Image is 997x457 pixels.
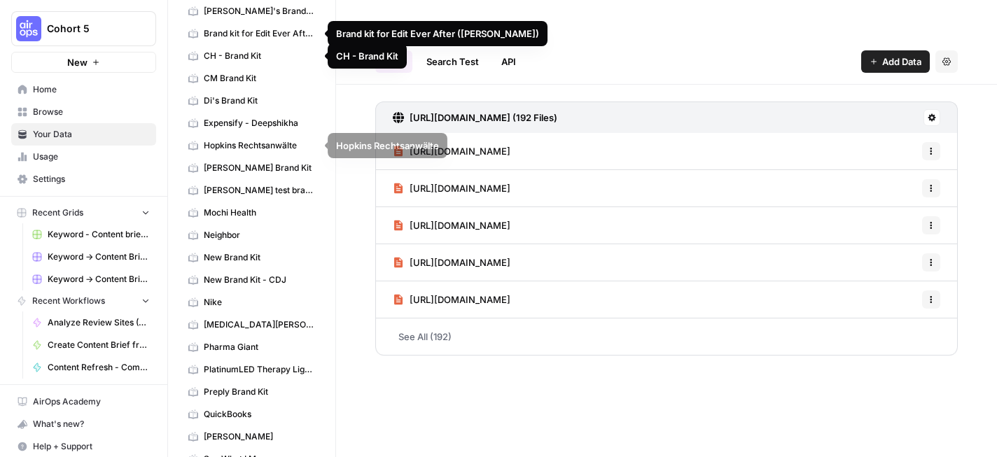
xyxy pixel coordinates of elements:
[204,206,315,219] span: Mochi Health
[393,102,557,133] a: [URL][DOMAIN_NAME] (192 Files)
[182,157,321,179] a: [PERSON_NAME] Brand Kit
[182,67,321,90] a: CM Brand Kit
[67,55,88,69] span: New
[48,339,150,351] span: Create Content Brief from Keyword (Neighbor - [PERSON_NAME]
[182,45,321,67] a: CH - Brand Kit
[336,49,398,63] div: CH - Brand Kit
[182,134,321,157] a: Hopkins Rechtsanwälte
[182,426,321,448] a: [PERSON_NAME]
[26,334,156,356] a: Create Content Brief from Keyword (Neighbor - [PERSON_NAME]
[26,223,156,246] a: Keyword - Content brief - Article (Airops builders) - [PERSON_NAME]
[12,414,155,435] div: What's new?
[393,281,510,318] a: [URL][DOMAIN_NAME]
[182,291,321,314] a: Nike
[182,90,321,112] a: Di's Brand Kit
[204,251,315,264] span: New Brand Kit
[33,106,150,118] span: Browse
[182,246,321,269] a: New Brand Kit
[33,150,150,163] span: Usage
[410,293,510,307] span: [URL][DOMAIN_NAME]
[182,202,321,224] a: Mochi Health
[32,206,83,219] span: Recent Grids
[204,408,315,421] span: QuickBooks
[26,311,156,334] a: Analyze Review Sites (Deepshikha)
[182,179,321,202] a: [PERSON_NAME] test brand kit
[11,101,156,123] a: Browse
[418,50,487,73] a: Search Test
[204,94,315,107] span: Di's Brand Kit
[393,244,510,281] a: [URL][DOMAIN_NAME]
[410,218,510,232] span: [URL][DOMAIN_NAME]
[182,403,321,426] a: QuickBooks
[182,112,321,134] a: Expensify - Deepshikha
[182,22,321,45] a: Brand kit for Edit Ever After ([PERSON_NAME])
[182,358,321,381] a: PlatinumLED Therapy Lights
[33,173,150,185] span: Settings
[204,50,315,62] span: CH - Brand Kit
[204,117,315,129] span: Expensify - Deepshikha
[48,273,150,286] span: Keyword -> Content Brief -> Article ([PERSON_NAME])
[410,111,557,125] h3: [URL][DOMAIN_NAME] (192 Files)
[48,228,150,241] span: Keyword - Content brief - Article (Airops builders) - [PERSON_NAME]
[182,381,321,403] a: Preply Brand Kit
[410,255,510,269] span: [URL][DOMAIN_NAME]
[47,22,132,36] span: Cohort 5
[11,202,156,223] button: Recent Grids
[204,229,315,241] span: Neighbor
[882,55,921,69] span: Add Data
[393,207,510,244] a: [URL][DOMAIN_NAME]
[48,316,150,329] span: Analyze Review Sites (Deepshikha)
[26,246,156,268] a: Keyword -> Content Brief -> Article
[204,386,315,398] span: Preply Brand Kit
[204,274,315,286] span: New Brand Kit - CDJ
[204,363,315,376] span: PlatinumLED Therapy Lights
[16,16,41,41] img: Cohort 5 Logo
[11,123,156,146] a: Your Data
[204,184,315,197] span: [PERSON_NAME] test brand kit
[204,139,315,152] span: Hopkins Rechtsanwälte
[182,269,321,291] a: New Brand Kit - CDJ
[48,361,150,374] span: Content Refresh - Competitive Gap Analysis (Deepshikha)
[26,268,156,290] a: Keyword -> Content Brief -> Article ([PERSON_NAME])
[204,296,315,309] span: Nike
[375,318,958,355] a: See All (192)
[204,27,315,40] span: Brand kit for Edit Ever After ([PERSON_NAME])
[204,162,315,174] span: [PERSON_NAME] Brand Kit
[493,50,524,73] a: API
[11,146,156,168] a: Usage
[410,144,510,158] span: [URL][DOMAIN_NAME]
[33,440,150,453] span: Help + Support
[33,83,150,96] span: Home
[11,413,156,435] button: What's new?
[26,356,156,379] a: Content Refresh - Competitive Gap Analysis (Deepshikha)
[204,318,315,331] span: [MEDICAL_DATA][PERSON_NAME]
[204,5,315,17] span: [PERSON_NAME]'s Brand Kit
[48,251,150,263] span: Keyword -> Content Brief -> Article
[11,11,156,46] button: Workspace: Cohort 5
[336,27,539,41] div: Brand kit for Edit Ever After ([PERSON_NAME])
[11,78,156,101] a: Home
[410,181,510,195] span: [URL][DOMAIN_NAME]
[33,128,150,141] span: Your Data
[393,133,510,169] a: [URL][DOMAIN_NAME]
[204,72,315,85] span: CM Brand Kit
[861,50,930,73] button: Add Data
[11,168,156,190] a: Settings
[204,430,315,443] span: [PERSON_NAME]
[32,295,105,307] span: Recent Workflows
[11,290,156,311] button: Recent Workflows
[393,170,510,206] a: [URL][DOMAIN_NAME]
[33,395,150,408] span: AirOps Academy
[11,52,156,73] button: New
[11,391,156,413] a: AirOps Academy
[204,341,315,353] span: Pharma Giant
[182,224,321,246] a: Neighbor
[182,336,321,358] a: Pharma Giant
[182,314,321,336] a: [MEDICAL_DATA][PERSON_NAME]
